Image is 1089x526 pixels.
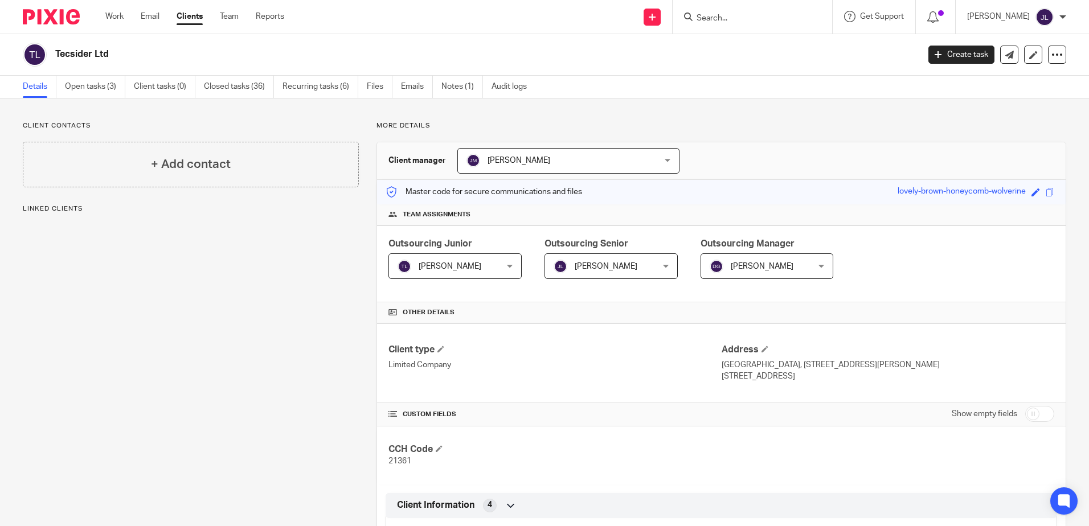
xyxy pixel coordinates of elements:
[220,11,239,22] a: Team
[388,359,721,371] p: Limited Company
[388,344,721,356] h4: Client type
[722,371,1054,382] p: [STREET_ADDRESS]
[952,408,1017,420] label: Show empty fields
[376,121,1066,130] p: More details
[695,14,798,24] input: Search
[710,260,723,273] img: svg%3E
[388,239,472,248] span: Outsourcing Junior
[177,11,203,22] a: Clients
[151,155,231,173] h4: + Add contact
[23,9,80,24] img: Pixie
[554,260,567,273] img: svg%3E
[105,11,124,22] a: Work
[722,344,1054,356] h4: Address
[403,308,455,317] span: Other details
[388,443,721,455] h4: CCH Code
[256,11,284,22] a: Reports
[388,410,721,419] h4: CUSTOM FIELDS
[204,76,274,98] a: Closed tasks (36)
[441,76,483,98] a: Notes (1)
[1035,8,1054,26] img: svg%3E
[367,76,392,98] a: Files
[397,499,474,511] span: Client Information
[55,48,740,60] h2: Tecsider Ltd
[23,43,47,67] img: svg%3E
[898,186,1026,199] div: lovely-brown-honeycomb-wolverine
[544,239,628,248] span: Outsourcing Senior
[65,76,125,98] a: Open tasks (3)
[386,186,582,198] p: Master code for secure communications and files
[388,457,411,465] span: 21361
[575,262,637,270] span: [PERSON_NAME]
[403,210,470,219] span: Team assignments
[398,260,411,273] img: svg%3E
[23,204,359,213] p: Linked clients
[466,154,480,167] img: svg%3E
[401,76,433,98] a: Emails
[141,11,159,22] a: Email
[722,359,1054,371] p: [GEOGRAPHIC_DATA], [STREET_ADDRESS][PERSON_NAME]
[967,11,1030,22] p: [PERSON_NAME]
[731,262,793,270] span: [PERSON_NAME]
[283,76,358,98] a: Recurring tasks (6)
[388,155,446,166] h3: Client manager
[134,76,195,98] a: Client tasks (0)
[928,46,994,64] a: Create task
[492,76,535,98] a: Audit logs
[419,262,481,270] span: [PERSON_NAME]
[860,13,904,20] span: Get Support
[488,157,550,165] span: [PERSON_NAME]
[701,239,795,248] span: Outsourcing Manager
[23,121,359,130] p: Client contacts
[488,499,492,511] span: 4
[23,76,56,98] a: Details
